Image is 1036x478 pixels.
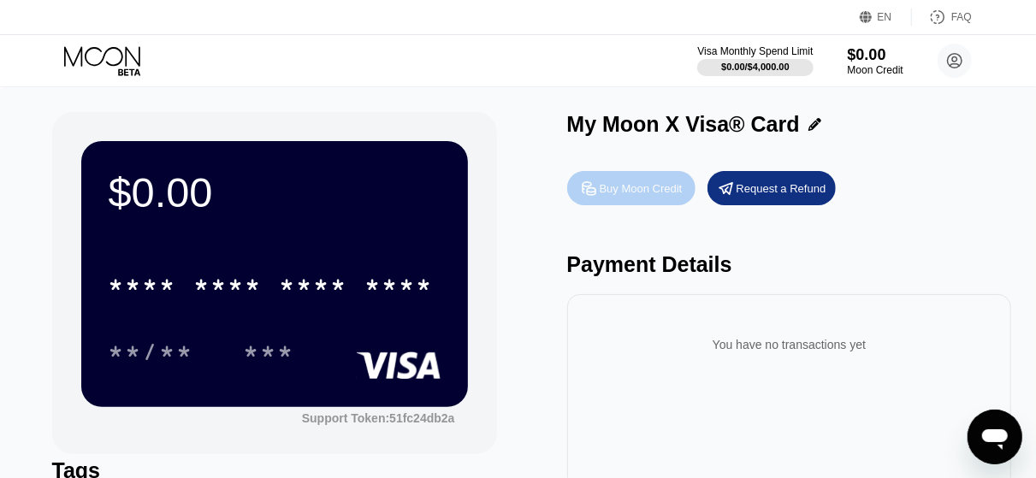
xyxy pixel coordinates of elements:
[848,64,903,76] div: Moon Credit
[912,9,972,26] div: FAQ
[968,410,1022,464] iframe: Button to launch messaging window
[567,112,800,137] div: My Moon X Visa® Card
[848,46,903,76] div: $0.00Moon Credit
[860,9,912,26] div: EN
[697,45,813,57] div: Visa Monthly Spend Limit
[721,62,790,72] div: $0.00 / $4,000.00
[951,11,972,23] div: FAQ
[567,252,1012,277] div: Payment Details
[109,168,441,216] div: $0.00
[581,321,998,369] div: You have no transactions yet
[302,411,455,425] div: Support Token:51fc24db2a
[302,411,455,425] div: Support Token: 51fc24db2a
[737,181,826,196] div: Request a Refund
[697,45,813,76] div: Visa Monthly Spend Limit$0.00/$4,000.00
[600,181,683,196] div: Buy Moon Credit
[707,171,836,205] div: Request a Refund
[878,11,892,23] div: EN
[567,171,696,205] div: Buy Moon Credit
[848,46,903,64] div: $0.00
